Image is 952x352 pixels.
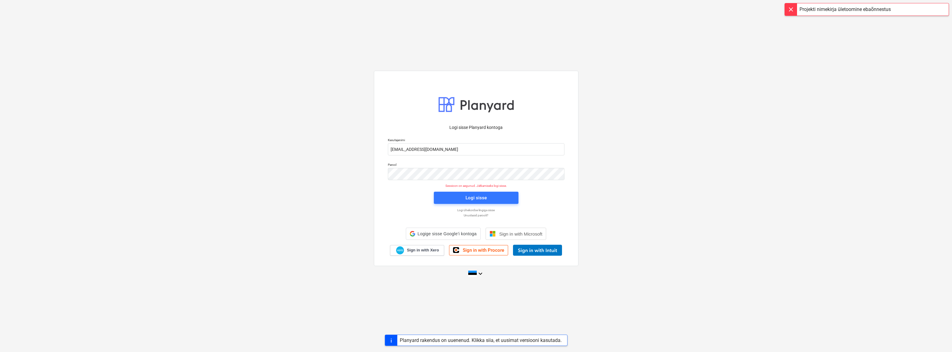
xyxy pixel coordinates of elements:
[388,138,564,143] p: Kasutajanimi
[799,6,891,13] div: Projekti nimekirja ületoomine ebaõnnestus
[384,184,568,188] p: Sessioon on aegunud. Jätkamiseks logi sisse.
[477,270,484,277] i: keyboard_arrow_down
[406,228,481,240] div: Logige sisse Google’i kontoga
[390,245,444,256] a: Sign in with Xero
[407,247,439,253] span: Sign in with Xero
[385,208,567,212] a: Logi ühekordse lingiga sisse
[499,231,543,236] span: Sign in with Microsoft
[449,245,508,255] a: Sign in with Procore
[388,163,564,168] p: Parool
[418,231,477,236] span: Logige sisse Google’i kontoga
[385,213,567,217] a: Unustasid parooli?
[400,337,562,343] div: Planyard rakendus on uuenenud. Klikka siia, et uusimat versiooni kasutada.
[434,192,518,204] button: Logi sisse
[463,247,504,253] span: Sign in with Procore
[396,246,404,254] img: Xero logo
[465,194,487,202] div: Logi sisse
[490,231,496,237] img: Microsoft logo
[388,124,564,131] p: Logi sisse Planyard kontoga
[388,143,564,155] input: Kasutajanimi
